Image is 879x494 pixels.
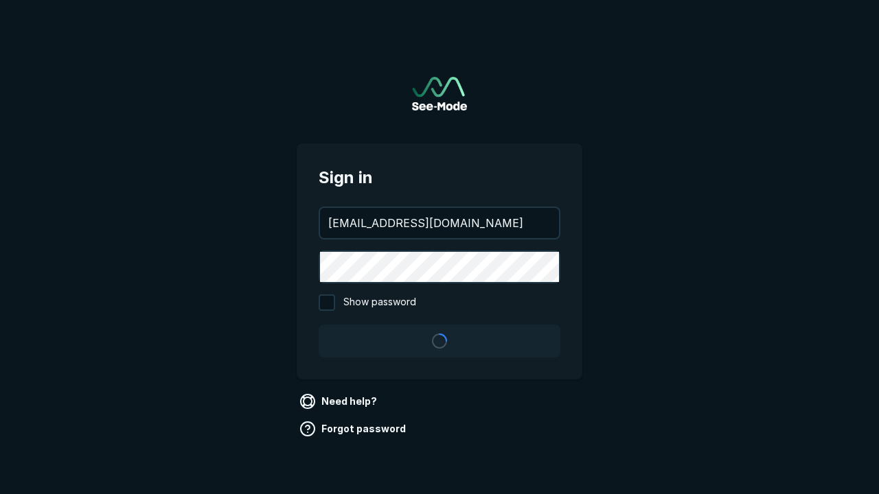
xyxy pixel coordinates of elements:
a: Forgot password [297,418,411,440]
a: Need help? [297,390,383,412]
input: your@email.com [320,208,559,238]
span: Sign in [319,165,560,190]
img: See-Mode Logo [412,77,467,110]
span: Show password [343,294,416,311]
a: Go to sign in [412,77,467,110]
